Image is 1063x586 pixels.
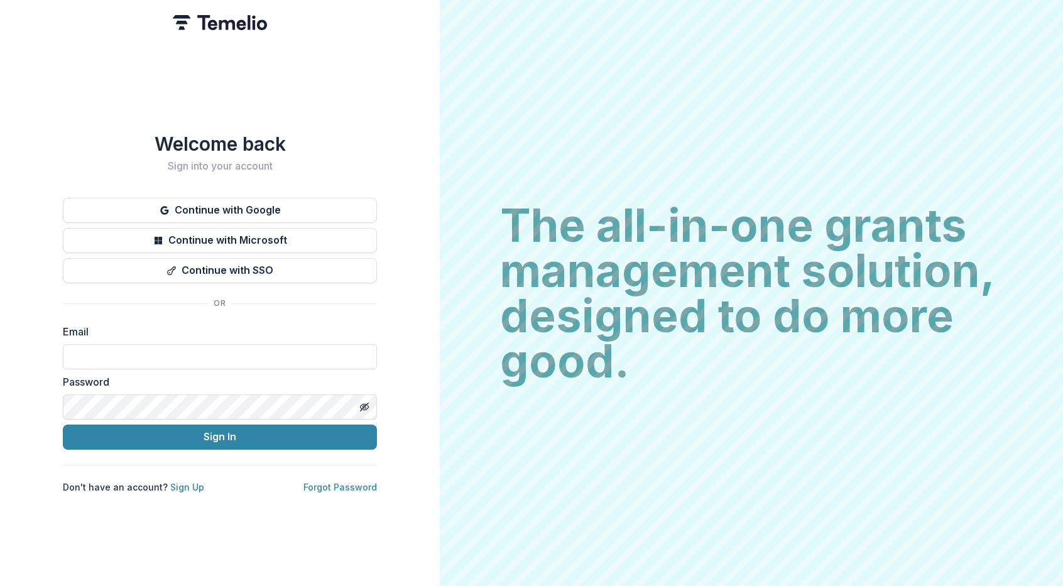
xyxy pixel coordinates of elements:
label: Email [63,324,369,339]
h1: Welcome back [63,133,377,155]
button: Toggle password visibility [354,397,374,417]
a: Sign Up [170,482,204,492]
label: Password [63,374,369,389]
button: Sign In [63,425,377,450]
p: Don't have an account? [63,480,204,494]
a: Forgot Password [303,482,377,492]
h2: Sign into your account [63,160,377,172]
button: Continue with Google [63,198,377,223]
img: Temelio [173,15,267,30]
button: Continue with SSO [63,258,377,283]
button: Continue with Microsoft [63,228,377,253]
